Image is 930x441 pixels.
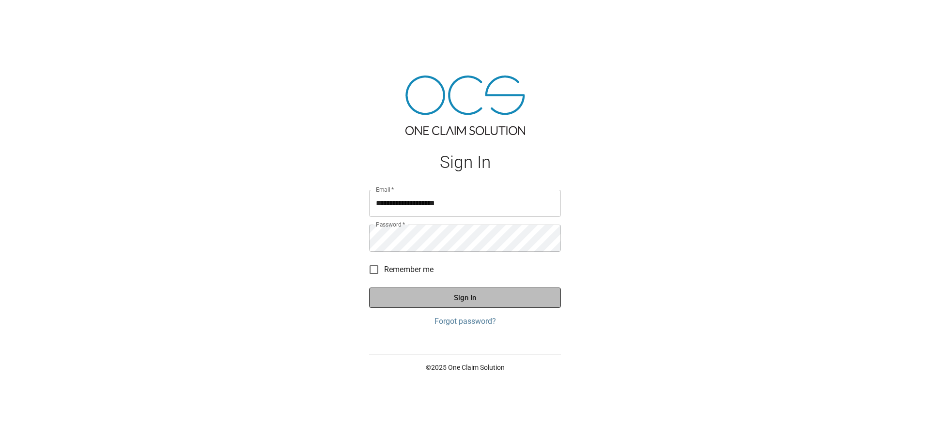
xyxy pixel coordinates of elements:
[369,288,561,308] button: Sign In
[376,185,394,194] label: Email
[376,220,405,228] label: Password
[405,76,525,135] img: ocs-logo-tra.png
[12,6,50,25] img: ocs-logo-white-transparent.png
[369,363,561,372] p: © 2025 One Claim Solution
[384,264,434,275] span: Remember me
[369,316,561,327] a: Forgot password?
[369,152,561,172] h1: Sign In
